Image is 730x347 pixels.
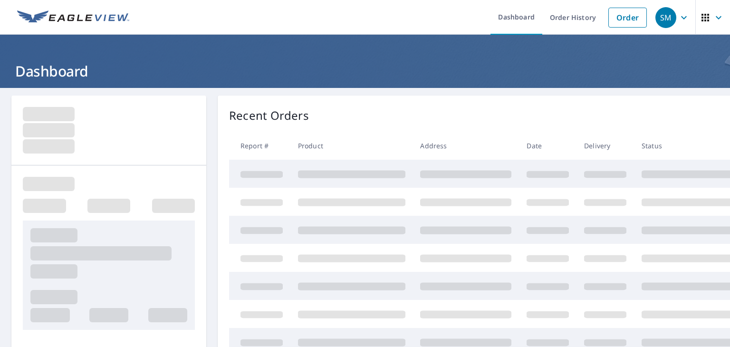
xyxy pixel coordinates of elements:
th: Product [290,132,413,160]
th: Address [413,132,519,160]
h1: Dashboard [11,61,719,81]
a: Order [608,8,647,28]
div: SM [655,7,676,28]
th: Delivery [576,132,634,160]
th: Report # [229,132,290,160]
img: EV Logo [17,10,129,25]
th: Date [519,132,576,160]
p: Recent Orders [229,107,309,124]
